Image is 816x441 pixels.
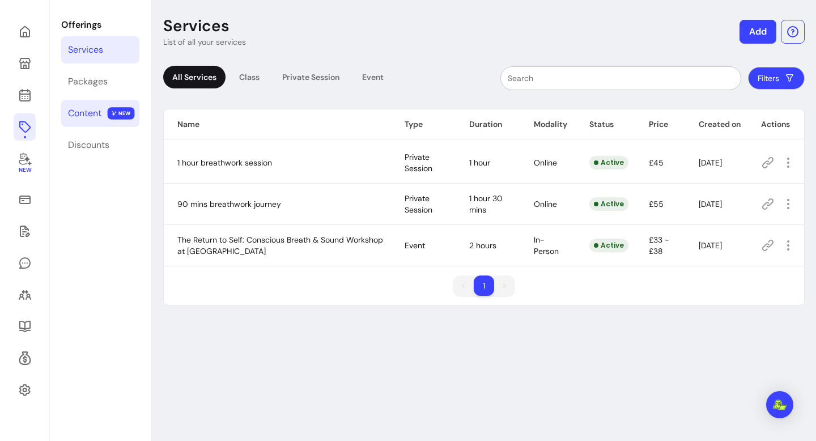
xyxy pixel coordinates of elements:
[14,113,36,141] a: Offerings
[699,158,722,168] span: [DATE]
[68,75,108,88] div: Packages
[14,18,36,45] a: Home
[163,66,226,88] div: All Services
[68,107,101,120] div: Content
[14,249,36,277] a: My Messages
[61,100,139,127] a: Content NEW
[14,82,36,109] a: Calendar
[68,43,103,57] div: Services
[163,16,229,36] p: Services
[469,240,496,251] span: 2 hours
[230,66,269,88] div: Class
[14,218,36,245] a: Waivers
[469,193,503,215] span: 1 hour 30 mins
[747,109,804,139] th: Actions
[353,66,393,88] div: Event
[177,199,281,209] span: 90 mins breathwork journey
[739,20,776,44] button: Add
[405,193,432,215] span: Private Session
[61,68,139,95] a: Packages
[391,109,455,139] th: Type
[177,235,383,256] span: The Return to Self: Conscious Breath & Sound Workshop at [GEOGRAPHIC_DATA]
[649,158,664,168] span: £45
[61,132,139,159] a: Discounts
[61,36,139,63] a: Services
[469,158,490,168] span: 1 hour
[273,66,348,88] div: Private Session
[766,391,793,418] div: Open Intercom Messenger
[508,73,734,84] input: Search
[68,138,109,152] div: Discounts
[14,50,36,77] a: My Page
[14,345,36,372] a: Refer & Earn
[748,67,805,90] button: Filters
[699,199,722,209] span: [DATE]
[405,240,425,251] span: Event
[164,109,391,139] th: Name
[14,376,36,404] a: Settings
[14,313,36,340] a: Resources
[14,281,36,308] a: Clients
[699,240,722,251] span: [DATE]
[108,107,135,120] span: NEW
[685,109,747,139] th: Created on
[14,145,36,181] a: New
[534,158,557,168] span: Online
[448,270,520,302] nav: pagination navigation
[649,235,669,256] span: £33 - £38
[163,36,246,48] p: List of all your services
[405,152,432,173] span: Private Session
[61,18,139,32] p: Offerings
[589,239,628,252] div: Active
[649,199,664,209] span: £55
[18,167,31,174] span: New
[635,109,685,139] th: Price
[576,109,635,139] th: Status
[520,109,575,139] th: Modality
[534,199,557,209] span: Online
[589,156,628,169] div: Active
[14,186,36,213] a: Sales
[534,235,559,256] span: In-Person
[474,275,494,296] li: pagination item 1 active
[589,197,628,211] div: Active
[177,158,272,168] span: 1 hour breathwork session
[456,109,521,139] th: Duration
